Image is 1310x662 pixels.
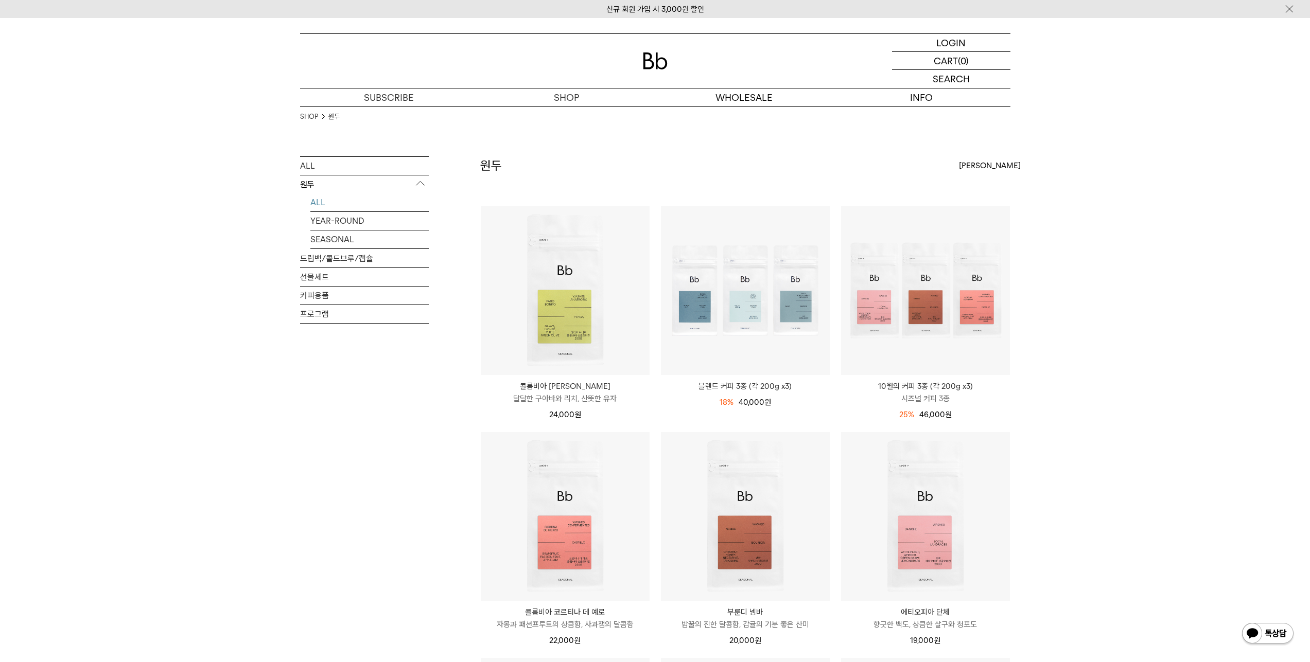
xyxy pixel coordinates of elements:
img: 부룬디 넴바 [661,432,830,601]
div: 18% [720,396,733,408]
a: LOGIN [892,34,1010,52]
p: 콜롬비아 [PERSON_NAME] [481,380,650,392]
span: 46,000 [919,410,952,419]
a: 프로그램 [300,305,429,323]
p: 부룬디 넴바 [661,606,830,618]
a: 블렌드 커피 3종 (각 200g x3) [661,380,830,392]
span: [PERSON_NAME] [959,159,1021,172]
p: 시즈널 커피 3종 [841,392,1010,405]
span: 원 [574,636,581,645]
img: 콜롬비아 파티오 보니토 [481,206,650,375]
a: SHOP [478,88,655,106]
p: 향긋한 백도, 상큼한 살구와 청포도 [841,618,1010,631]
p: SEARCH [933,70,970,88]
a: SHOP [300,112,318,122]
p: 에티오피아 단체 [841,606,1010,618]
span: 원 [764,398,771,407]
p: INFO [833,88,1010,106]
a: 부룬디 넴바 밤꿀의 진한 달콤함, 감귤의 기분 좋은 산미 [661,606,830,631]
span: 원 [945,410,952,419]
img: 에티오피아 단체 [841,432,1010,601]
p: LOGIN [936,34,966,51]
a: 드립백/콜드브루/캡슐 [300,249,429,267]
a: ALL [300,157,429,175]
h2: 원두 [480,157,502,174]
span: 24,000 [549,410,581,419]
p: 원두 [300,175,429,194]
img: 10월의 커피 3종 (각 200g x3) [841,206,1010,375]
span: 20,000 [729,636,761,645]
a: CART (0) [892,52,1010,70]
p: 10월의 커피 3종 (각 200g x3) [841,380,1010,392]
img: 로고 [643,52,668,69]
a: 원두 [328,112,340,122]
p: 콜롬비아 코르티나 데 예로 [481,606,650,618]
span: 원 [574,410,581,419]
p: 자몽과 패션프루트의 상큼함, 사과잼의 달콤함 [481,618,650,631]
span: 원 [755,636,761,645]
a: SEASONAL [310,230,429,248]
a: 선물세트 [300,268,429,286]
a: 콜롬비아 [PERSON_NAME] 달달한 구아바와 리치, 산뜻한 유자 [481,380,650,405]
a: 커피용품 [300,287,429,305]
a: ALL [310,193,429,211]
img: 콜롬비아 코르티나 데 예로 [481,432,650,601]
span: 40,000 [739,398,771,407]
a: 신규 회원 가입 시 3,000원 할인 [606,5,704,14]
span: 원 [934,636,940,645]
a: 에티오피아 단체 향긋한 백도, 상큼한 살구와 청포도 [841,606,1010,631]
div: 25% [899,408,914,421]
img: 카카오톡 채널 1:1 채팅 버튼 [1241,622,1295,647]
p: (0) [958,52,969,69]
span: 19,000 [910,636,940,645]
a: YEAR-ROUND [310,212,429,230]
p: CART [934,52,958,69]
a: 10월의 커피 3종 (각 200g x3) 시즈널 커피 3종 [841,380,1010,405]
img: 블렌드 커피 3종 (각 200g x3) [661,206,830,375]
p: 밤꿀의 진한 달콤함, 감귤의 기분 좋은 산미 [661,618,830,631]
a: 콜롬비아 코르티나 데 예로 자몽과 패션프루트의 상큼함, 사과잼의 달콤함 [481,606,650,631]
a: SUBSCRIBE [300,88,478,106]
p: 달달한 구아바와 리치, 산뜻한 유자 [481,392,650,405]
span: 22,000 [549,636,581,645]
p: WHOLESALE [655,88,833,106]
